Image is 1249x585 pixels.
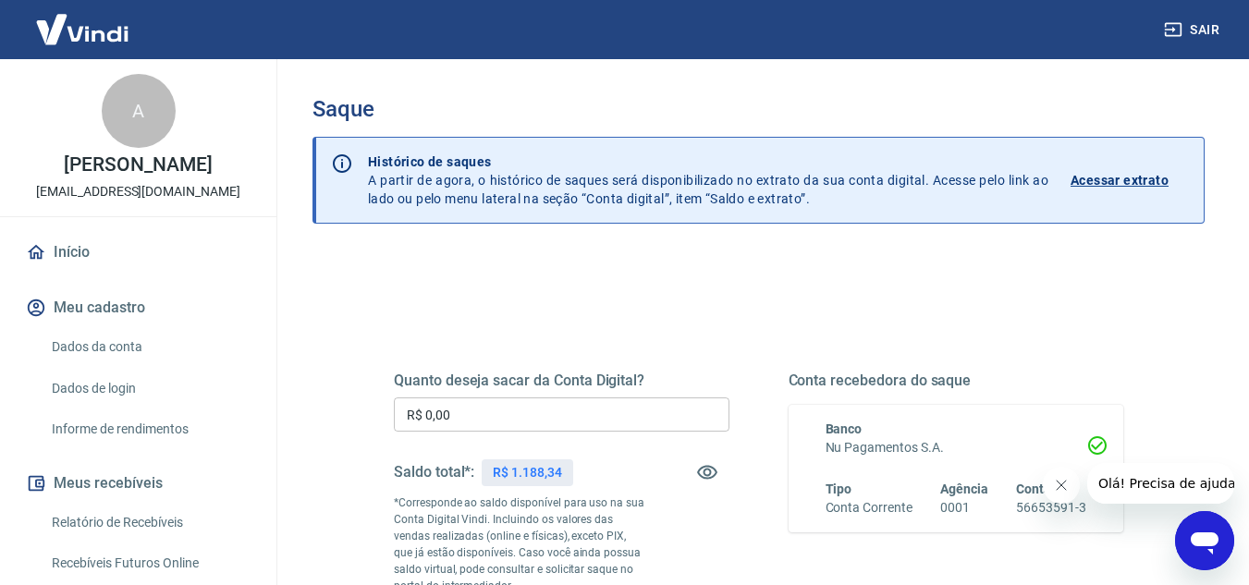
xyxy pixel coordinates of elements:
span: Tipo [826,481,852,496]
span: Banco [826,421,863,436]
a: Recebíveis Futuros Online [44,544,254,582]
a: Dados da conta [44,328,254,366]
h6: Conta Corrente [826,498,912,518]
p: Histórico de saques [368,152,1048,171]
p: R$ 1.188,34 [493,463,561,482]
p: [EMAIL_ADDRESS][DOMAIN_NAME] [36,182,240,201]
span: Olá! Precisa de ajuda? [11,13,155,28]
span: Conta [1016,481,1051,496]
h6: Nu Pagamentos S.A. [826,438,1087,457]
span: Agência [940,481,988,496]
h6: 56653591-3 [1016,498,1086,518]
h3: Saque [312,96,1205,122]
p: A partir de agora, o histórico de saques será disponibilizado no extrato da sua conta digital. Ac... [368,152,1048,208]
iframe: Botão para abrir a janela de mensagens [1175,511,1234,570]
button: Sair [1160,13,1227,47]
h5: Quanto deseja sacar da Conta Digital? [394,372,729,390]
a: Relatório de Recebíveis [44,504,254,542]
button: Meu cadastro [22,287,254,328]
h6: 0001 [940,498,988,518]
iframe: Fechar mensagem [1043,467,1080,504]
a: Acessar extrato [1071,152,1189,208]
img: Vindi [22,1,142,57]
a: Dados de login [44,370,254,408]
a: Início [22,232,254,273]
div: A [102,74,176,148]
p: Acessar extrato [1071,171,1169,189]
a: Informe de rendimentos [44,410,254,448]
h5: Saldo total*: [394,463,474,481]
p: [PERSON_NAME] [64,155,212,175]
iframe: Mensagem da empresa [1087,463,1234,504]
button: Meus recebíveis [22,463,254,504]
h5: Conta recebedora do saque [789,372,1124,390]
